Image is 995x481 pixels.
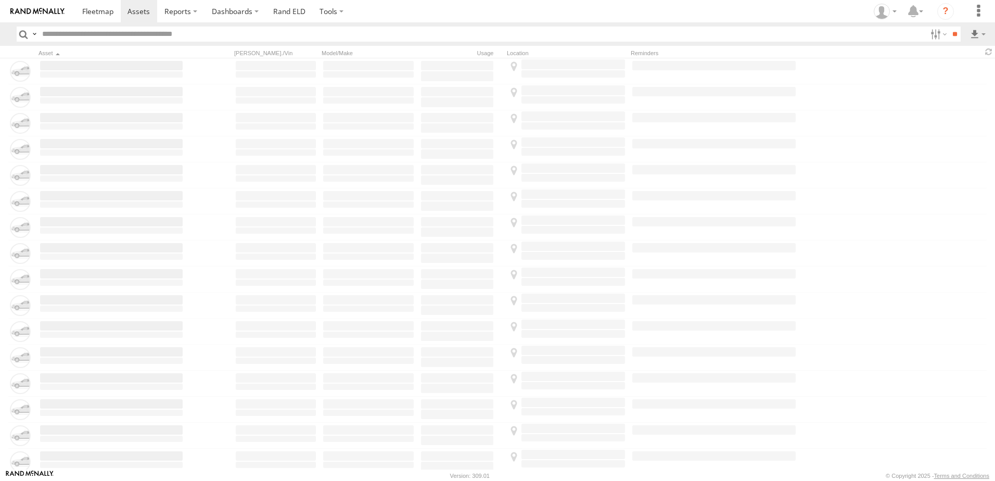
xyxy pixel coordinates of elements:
[870,4,900,19] div: Tim Zylstra
[926,27,949,42] label: Search Filter Options
[631,49,797,57] div: Reminders
[450,473,490,479] div: Version: 309.01
[10,8,65,15] img: rand-logo.svg
[969,27,987,42] label: Export results as...
[886,473,989,479] div: © Copyright 2025 -
[30,27,39,42] label: Search Query
[6,471,54,481] a: Visit our Website
[507,49,627,57] div: Location
[322,49,415,57] div: Model/Make
[234,49,317,57] div: [PERSON_NAME]./Vin
[983,47,995,57] span: Refresh
[937,3,954,20] i: ?
[934,473,989,479] a: Terms and Conditions
[39,49,184,57] div: Click to Sort
[419,49,503,57] div: Usage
